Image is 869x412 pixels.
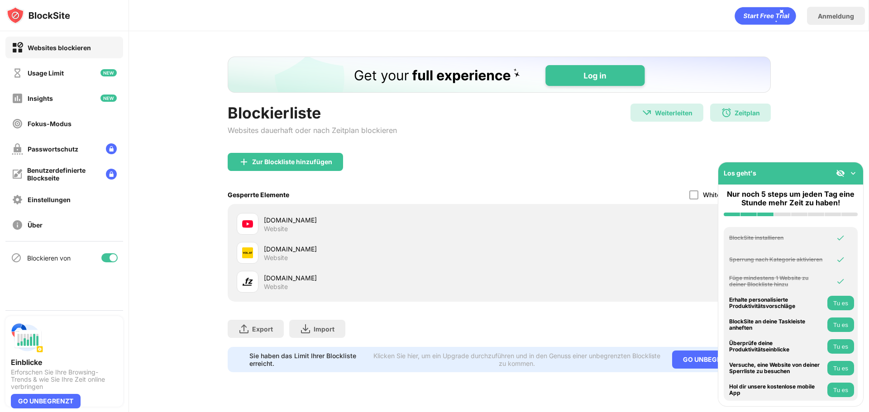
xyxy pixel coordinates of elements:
img: favicons [242,247,253,258]
div: Sperrung nach Kategorie aktivieren [729,256,825,263]
div: Gesperrte Elemente [228,191,289,199]
div: Passwortschutz [28,145,78,153]
img: favicons [242,218,253,229]
img: omni-check.svg [836,233,845,242]
iframe: Banner [228,57,771,93]
button: Tu es [827,339,854,354]
div: Fokus-Modus [28,120,72,128]
div: Erforschen Sie Ihre Browsing-Trends & wie Sie Ihre Zeit online verbringen [11,369,118,390]
div: Hol dir unsere kostenlose mobile App [729,384,825,397]
div: BlockSite installieren [729,235,825,241]
button: Tu es [827,383,854,397]
div: Versuche, eine Website von deiner Sperrliste zu besuchen [729,362,825,375]
div: Website [264,225,288,233]
img: lock-menu.svg [106,169,117,180]
div: BlockSite an deine Taskleiste anheften [729,318,825,331]
button: Tu es [827,296,854,310]
img: time-usage-off.svg [12,67,23,79]
img: insights-off.svg [12,93,23,104]
img: settings-off.svg [12,194,23,205]
img: favicons [242,276,253,287]
div: [DOMAIN_NAME] [264,244,499,254]
div: Websites blockieren [28,44,91,52]
div: GO UNBEGRENZT [672,350,749,369]
div: Benutzerdefinierte Blockseite [27,166,99,182]
div: Klicken Sie hier, um ein Upgrade durchzuführen und in den Genuss einer unbegrenzten Blockliste zu... [373,352,661,367]
div: animation [735,7,796,25]
div: GO UNBEGRENZT [11,394,81,408]
div: Sie haben das Limit Ihrer Blockliste erreicht. [249,352,368,367]
img: block-on.svg [12,42,23,53]
div: Import [314,325,334,333]
div: Weiterleiten [655,109,692,117]
div: Einstellungen [28,196,71,204]
img: omni-check.svg [836,255,845,264]
img: about-off.svg [12,219,23,231]
div: Website [264,254,288,262]
div: Über [28,221,43,229]
div: Einblicke [11,358,118,367]
img: lock-menu.svg [106,143,117,154]
img: customize-block-page-off.svg [12,169,23,180]
img: omni-setup-toggle.svg [849,169,858,178]
img: focus-off.svg [12,118,23,129]
div: Insights [28,95,53,102]
div: Los geht's [724,169,756,177]
div: [DOMAIN_NAME] [264,273,499,283]
div: Zur Blockliste hinzufügen [252,158,332,166]
div: Anmeldung [818,12,854,20]
button: Tu es [827,317,854,332]
div: Blockierliste [228,104,397,122]
div: Website [264,283,288,291]
div: Blockieren von [27,254,71,262]
div: Usage Limit [28,69,64,77]
img: omni-check.svg [836,277,845,286]
img: password-protection-off.svg [12,143,23,155]
div: Füge mindestens 1 Website zu deiner Blockliste hinzu [729,275,825,288]
img: logo-blocksite.svg [6,6,70,24]
div: [DOMAIN_NAME] [264,215,499,225]
div: Whitelist-Modus [703,191,754,199]
img: blocking-icon.svg [11,252,22,263]
img: new-icon.svg [100,69,117,76]
img: push-insights.svg [11,322,43,354]
div: Zeitplan [735,109,760,117]
div: Websites dauerhaft oder nach Zeitplan blockieren [228,126,397,135]
div: Überprüfe deine Produktivitätseinblicke [729,340,825,353]
div: Erhalte personalisierte Produktivitätsvorschläge [729,297,825,310]
div: Export [252,325,273,333]
div: Nur noch 5 steps um jeden Tag eine Stunde mehr Zeit zu haben! [724,190,858,207]
button: Tu es [827,361,854,375]
img: new-icon.svg [100,95,117,102]
img: eye-not-visible.svg [836,169,845,178]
